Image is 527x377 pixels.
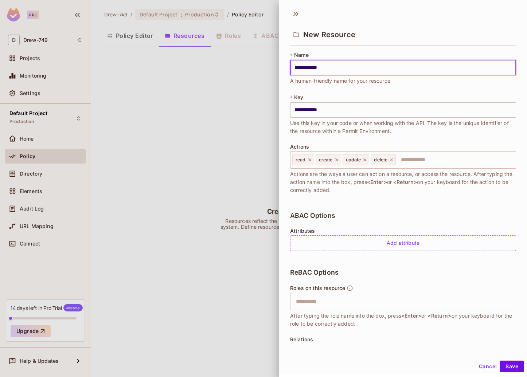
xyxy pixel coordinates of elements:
span: create [319,157,333,163]
span: update [346,157,361,163]
span: delete [374,157,387,163]
div: read [292,154,314,165]
span: Use this key in your code or when working with the API. The key is the unique identifier of the r... [290,119,516,135]
span: Actions [290,144,309,150]
div: update [343,154,370,165]
button: Cancel [476,361,500,372]
div: create [316,154,341,165]
div: delete [371,154,396,165]
div: Add attribute [290,235,516,251]
span: <Enter> [367,179,387,185]
span: After typing the role name into the box, press or on your keyboard for the role to be correctly a... [290,312,516,328]
button: Save [500,361,524,372]
span: ReBAC Options [290,269,339,276]
span: <Enter> [401,313,421,319]
span: Attributes [290,228,315,234]
span: read [296,157,306,163]
span: A human-friendly name for your resource [290,77,390,85]
span: <Return> [393,179,417,185]
span: Key [294,94,303,100]
span: Actions are the ways a user can act on a resource, or access the resource. After typing the actio... [290,170,516,194]
span: Name [294,52,309,58]
span: New Resource [303,30,355,39]
span: Relations [290,337,313,342]
span: <Return> [428,313,451,319]
span: ABAC Options [290,212,335,219]
span: Roles on this resource [290,285,345,291]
